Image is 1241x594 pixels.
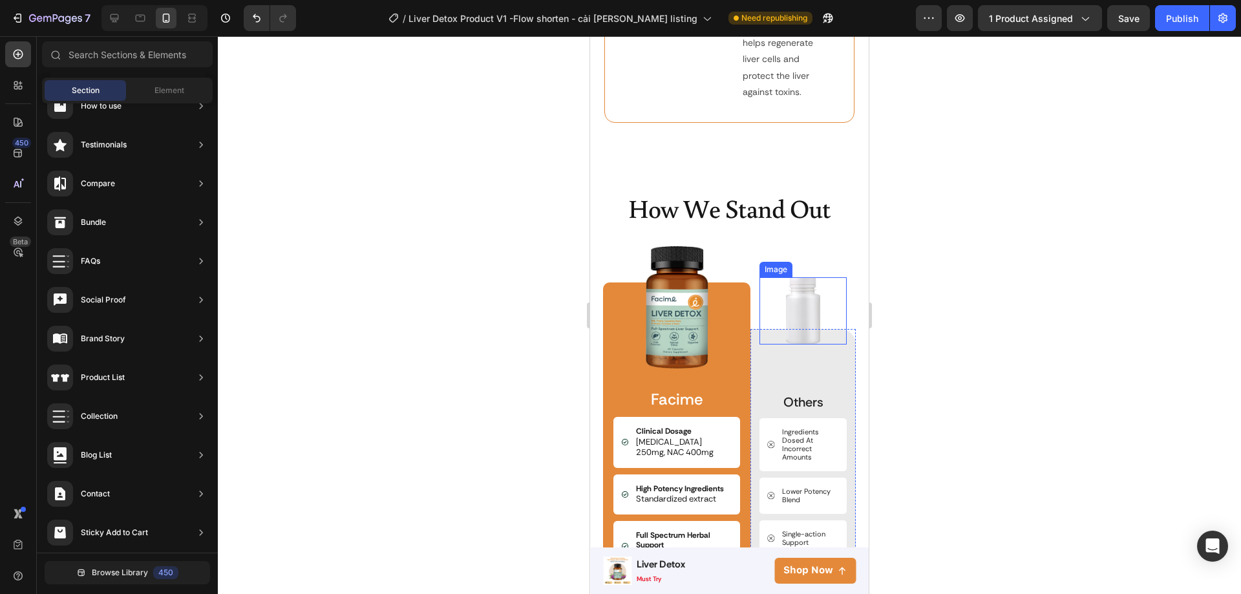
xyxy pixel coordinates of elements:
[46,494,120,514] strong: Full Spectrum Herbal Support
[81,216,106,229] div: Bundle
[192,451,240,468] span: Lower Potency Blend
[989,12,1073,25] span: 1 product assigned
[192,493,235,511] span: Single-action Support
[81,293,126,306] div: Social Proof
[1166,12,1198,25] div: Publish
[978,5,1102,31] button: 1 product assigned
[81,177,115,190] div: Compare
[196,241,230,308] img: gempages_559597870093697833-d48bca5e-35e8-4fd9-acf9-8c4c9f01e6d6.png
[72,85,100,96] span: Section
[171,357,255,374] p: Others
[192,391,229,425] span: Ingredients Dosed At Incorrect Amounts
[92,567,148,578] span: Browse Library
[244,5,296,31] div: Undo/Redo
[25,353,149,373] p: Facime
[12,138,31,148] div: 450
[1197,531,1228,562] div: Open Intercom Messenger
[81,100,122,112] div: How to use
[55,209,118,333] img: gempages_559597870093697833-a69b570c-5881-432e-8119-a3fad610b6be.png
[172,228,200,239] div: Image
[408,12,697,25] span: Liver Detox Product V1 -Flow shorten - cải [PERSON_NAME] listing
[10,237,31,247] div: Beta
[46,457,126,468] span: Standardized extract
[193,528,243,541] p: Shop Now
[741,12,807,24] span: Need republishing
[47,538,95,547] p: must try
[403,12,406,25] span: /
[13,154,266,190] h2: How We Stand Out
[590,36,869,594] iframe: Design area
[154,85,184,96] span: Element
[42,41,213,67] input: Search Sections & Elements
[1118,13,1140,24] span: Save
[81,449,112,461] div: Blog List
[81,138,127,151] div: Testimonials
[81,487,110,500] div: Contact
[45,561,210,584] button: Browse Library450
[81,371,125,384] div: Product List
[81,255,100,268] div: FAQs
[81,332,125,345] div: Brand Story
[46,447,134,458] strong: High Potency Ingredients
[85,10,90,26] p: 7
[46,400,123,422] span: [MEDICAL_DATA] 250mg, NAC 400mg
[47,522,95,535] p: liver detox
[1155,5,1209,31] button: Publish
[46,390,101,400] strong: Clinical Dosage
[81,526,148,539] div: Sticky Add to Cart
[184,522,266,547] button: <p>Shop Now</p>
[81,410,118,423] div: Collection
[153,566,178,579] div: 450
[1107,5,1150,31] button: Save
[5,5,96,31] button: 7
